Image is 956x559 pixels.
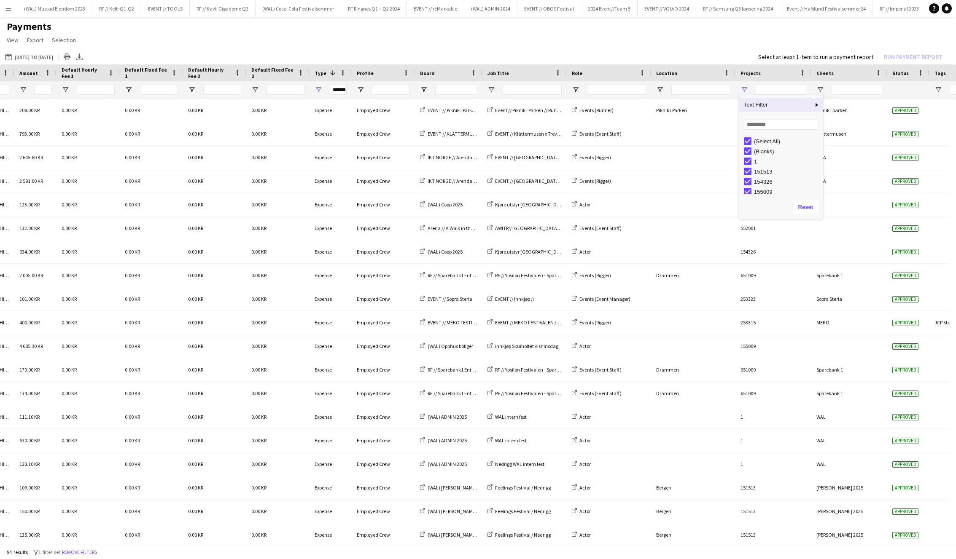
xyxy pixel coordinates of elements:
button: 2024 Event//Team 5 [581,0,638,17]
div: 0.00 KR [120,169,183,193]
div: Employed Crew [352,358,415,381]
div: 0.00 KR [183,193,246,216]
div: 0.00 KR [246,240,310,263]
a: Events (Runner) [572,107,614,113]
div: 0.00 KR [183,287,246,310]
div: 0.00 KR [120,500,183,523]
div: 0.00 KR [183,264,246,287]
span: Nedrigg WAL intern fest [495,461,544,467]
a: (WAL) Coop 2025 [420,249,463,255]
span: Events (Event Staff) [579,131,622,137]
div: 0.00 KR [57,240,120,263]
a: EVENT // MEKO FESTIVALEN // OPPRIGG [487,319,578,326]
a: Events (Event Staff) [572,390,622,396]
div: 0.00 KR [246,429,310,452]
div: Expense [310,287,352,310]
div: Employed Crew [352,287,415,310]
div: Employed Crew [352,146,415,169]
div: 0.00 KR [57,382,120,405]
span: Selection [52,36,76,44]
a: EVENT // MEKO FESTIVALEN [420,319,486,326]
div: Bergen [651,476,735,499]
button: [DATE] to [DATE] [3,52,55,62]
input: Board Filter Input [435,85,477,95]
div: 0.00 KR [183,99,246,122]
div: Employed Crew [352,99,415,122]
a: (WAL) ADMIN 2025 [420,414,467,420]
div: 0.00 KR [120,240,183,263]
input: Amount Filter Input [35,85,51,95]
div: Employed Crew [352,217,415,240]
button: Open Filter Menu [357,86,364,94]
a: EVENT // [GEOGRAPHIC_DATA] // IKEA [487,154,575,160]
div: 0.00 KR [183,523,246,546]
a: Events (Event Manager) [572,296,630,302]
button: RF // Kavli Gigademo Q2 [190,0,256,17]
div: 0.00 KR [246,193,310,216]
span: Actor [579,532,591,538]
div: 151513 [754,169,821,175]
span: EVENT // [GEOGRAPHIC_DATA] // IKEA [495,178,575,184]
div: Expense [310,429,352,452]
div: Employed Crew [352,264,415,287]
div: 0.00 KR [183,500,246,523]
span: Actor [579,343,591,349]
a: Actor [572,532,591,538]
div: Expense [310,264,352,287]
div: 0.00 KR [120,358,183,381]
span: (WAL) ADMIN 2025 [428,414,467,420]
input: Default Hourly Fee 2 Filter Input [203,85,241,95]
div: Expense [310,193,352,216]
a: (WAL) ADMIN 2025 [420,437,467,444]
span: Events (Event Staff) [579,225,622,231]
a: Events (Event Staff) [572,366,622,373]
a: View [3,35,22,45]
div: Employed Crew [352,523,415,546]
div: (Blanks) [754,148,821,155]
button: RF // Samsung Q3 lansering 2024 [696,0,780,17]
div: 0.00 KR [120,287,183,310]
span: Default Hourly Fee 2 [188,67,231,79]
div: 0.00 KR [120,452,183,476]
div: 0.00 KR [120,264,183,287]
div: 0.00 KR [246,382,310,405]
a: Events (Event Staff) [572,225,622,231]
button: (WAL) ADMIN 2024 [464,0,517,17]
div: 155009 [754,189,821,195]
button: Open Filter Menu [816,86,824,94]
div: 0.00 KR [246,99,310,122]
span: Actor [579,249,591,255]
button: Open Filter Menu [572,86,579,94]
span: Feelings Festival / Nedrigg [495,484,551,491]
a: Events (Rigger) [572,178,611,184]
input: Default Fixed Fee 2 Filter Input [267,85,304,95]
button: EVENT // OBOS Festival [517,0,581,17]
button: Open Filter Menu [315,86,322,94]
a: Event // Piknik i Parken // Runner [487,107,564,113]
button: Open Filter Menu [420,86,428,94]
span: Actor [579,484,591,491]
div: 0.00 KR [183,405,246,428]
div: 0.00 KR [57,264,120,287]
div: 0.00 KR [120,334,183,358]
div: 0.00 KR [183,311,246,334]
a: EVENT // KLÄTTERMUSEN X TREVARE [420,131,504,137]
div: 0.00 KR [57,500,120,523]
div: Expense [310,240,352,263]
input: Profile Filter Input [372,85,410,95]
div: Expense [310,99,352,122]
div: 0.00 KR [120,476,183,499]
a: Kjøre utstyr [GEOGRAPHIC_DATA] - [GEOGRAPHIC_DATA] [487,201,617,208]
span: EVENT // [GEOGRAPHIC_DATA] // IKEA [495,154,575,160]
div: Employed Crew [352,122,415,145]
div: Select at least 1 item to run a payment report [758,53,873,61]
input: Default Fixed Fee 1 Filter Input [140,85,178,95]
button: Open Filter Menu [125,86,132,94]
span: Actor [579,508,591,514]
span: Events (Event Manager) [579,296,630,302]
div: Employed Crew [352,429,415,452]
span: Event // Piknik i Parken // Runner [495,107,564,113]
div: 0.00 KR [57,169,120,193]
span: Events (Event Staff) [579,366,622,373]
div: 0.00 KR [183,358,246,381]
